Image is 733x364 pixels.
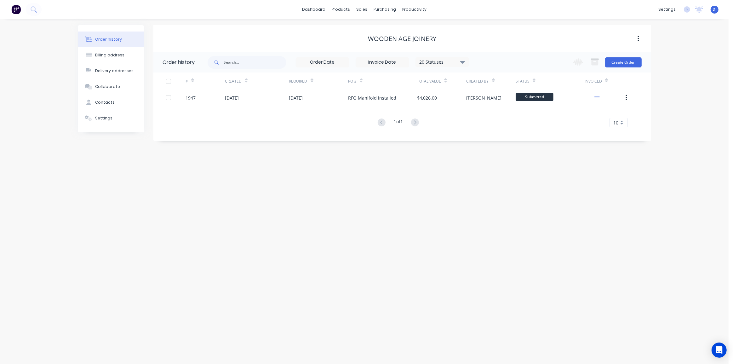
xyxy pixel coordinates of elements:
div: # [186,78,188,84]
div: RFQ Manifold installed [348,95,396,101]
span: 10 [614,119,619,126]
div: Invoiced [585,72,624,90]
div: products [329,5,353,14]
div: PO # [348,72,417,90]
button: Order history [78,32,144,47]
div: Settings [95,115,112,121]
div: Collaborate [95,84,120,90]
div: Status [516,78,530,84]
button: Delivery addresses [78,63,144,79]
input: Order Date [296,58,349,67]
div: 20 Statuses [416,59,469,66]
div: [PERSON_NAME] [467,95,502,101]
div: settings [655,5,679,14]
div: Created [225,72,289,90]
button: Collaborate [78,79,144,95]
a: dashboard [299,5,329,14]
div: purchasing [370,5,399,14]
div: Wooden Age Joinery [368,35,436,43]
div: # [186,72,225,90]
input: Invoice Date [356,58,409,67]
div: Created [225,78,242,84]
div: Required [289,78,307,84]
span: Submitted [516,93,553,101]
div: Order history [163,59,195,66]
div: Delivery addresses [95,68,134,74]
button: Settings [78,110,144,126]
div: Invoiced [585,78,602,84]
div: [DATE] [225,95,239,101]
div: Billing address [95,52,124,58]
div: Order history [95,37,122,42]
div: sales [353,5,370,14]
div: PO # [348,78,357,84]
div: Status [516,72,585,90]
img: Factory [11,5,21,14]
div: Contacts [95,100,115,105]
div: 1947 [186,95,196,101]
button: Billing address [78,47,144,63]
span: DI [713,7,717,12]
button: Contacts [78,95,144,110]
div: Created By [467,78,489,84]
input: Search... [224,56,286,69]
div: $4,026.00 [417,95,437,101]
div: [DATE] [289,95,303,101]
div: 1 of 1 [394,118,403,127]
div: Total Value [417,78,441,84]
div: Open Intercom Messenger [712,343,727,358]
div: Required [289,72,348,90]
div: Created By [467,72,516,90]
button: Create Order [605,57,642,67]
div: productivity [399,5,430,14]
div: Total Value [417,72,466,90]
